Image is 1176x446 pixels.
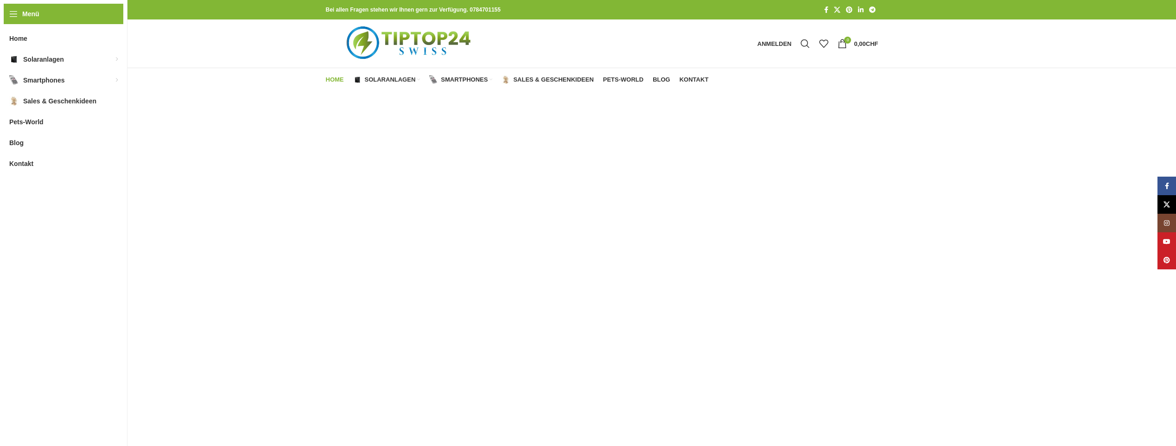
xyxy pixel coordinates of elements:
[502,70,593,89] a: Sales & Geschenkideen
[441,76,488,83] span: Smartphones
[866,40,878,47] span: CHF
[326,6,501,13] strong: Bei allen Fragen stehen wir Ihnen gern zur Verfügung. 0784701155
[23,93,96,109] span: Sales & Geschenkideen
[326,19,494,68] img: Tiptop24 Nachhaltige & Faire Produkte
[9,55,19,64] img: Solaranlagen
[326,70,344,89] a: Home
[9,134,24,151] span: Blog
[9,114,44,130] span: Pets-World
[353,70,420,89] a: Solaranlagen
[326,76,344,83] span: Home
[22,9,39,19] span: Menü
[814,34,833,53] div: Meine Wunschliste
[429,76,438,84] img: Smartphones
[854,40,878,47] bdi: 0,00
[1157,251,1176,269] a: Pinterest Social Link
[23,72,64,89] span: Smartphones
[753,34,796,53] a: Anmelden
[603,70,643,89] a: Pets-World
[321,70,713,89] div: Hauptnavigation
[844,37,851,44] span: 0
[9,76,19,85] img: Smartphones
[9,30,27,47] span: Home
[796,34,814,53] a: Suche
[429,70,492,89] a: Smartphones
[821,4,831,16] a: Facebook Social Link
[866,4,878,16] a: Telegram Social Link
[855,4,866,16] a: LinkedIn Social Link
[653,70,670,89] a: Blog
[9,155,33,172] span: Kontakt
[1157,232,1176,251] a: YouTube Social Link
[23,51,64,68] span: Solaranlagen
[326,39,494,47] a: Logo der Website
[1157,195,1176,214] a: X Social Link
[603,76,643,83] span: Pets-World
[831,4,843,16] a: X Social Link
[353,76,362,84] img: Solaranlagen
[9,96,19,106] img: Sales & Geschenkideen
[502,76,510,84] img: Sales & Geschenkideen
[513,76,593,83] span: Sales & Geschenkideen
[757,41,792,47] span: Anmelden
[1157,214,1176,232] a: Instagram Social Link
[365,76,416,83] span: Solaranlagen
[843,4,855,16] a: Pinterest Social Link
[833,34,883,53] a: 0 0,00CHF
[680,76,709,83] span: Kontakt
[680,70,709,89] a: Kontakt
[653,76,670,83] span: Blog
[1157,177,1176,195] a: Facebook Social Link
